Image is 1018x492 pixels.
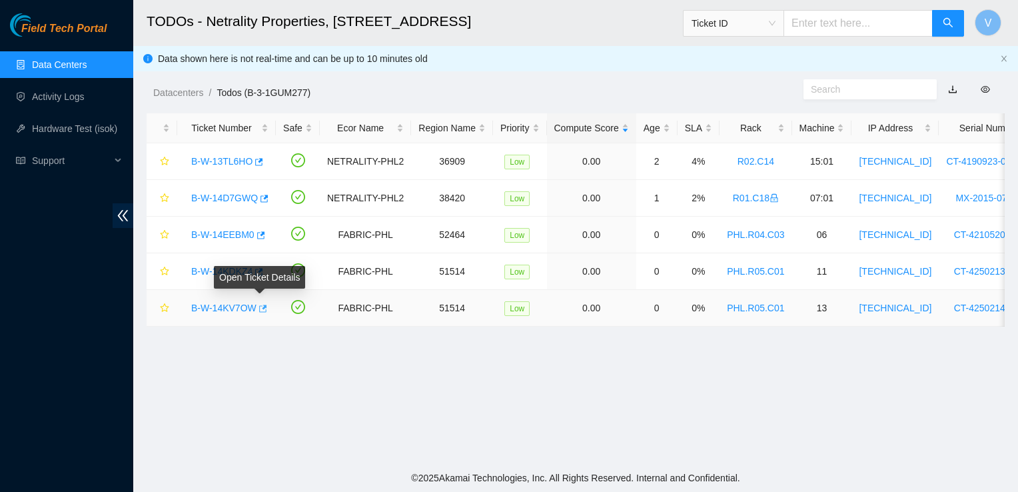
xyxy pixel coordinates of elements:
button: V [975,9,1001,36]
a: B-W-14KV7OW [191,303,256,313]
td: FABRIC-PHL [320,217,411,253]
td: 06 [792,217,852,253]
span: check-circle [291,227,305,241]
span: V [985,15,992,31]
td: 2 [636,143,678,180]
td: NETRALITY-PHL2 [320,180,411,217]
footer: © 2025 Akamai Technologies, Inc. All Rights Reserved. Internal and Confidential. [133,464,1018,492]
a: [TECHNICAL_ID] [859,156,931,167]
a: Akamai TechnologiesField Tech Portal [10,24,107,41]
td: 0% [678,290,720,327]
a: [TECHNICAL_ID] [859,266,931,277]
span: Low [504,155,530,169]
span: Low [504,265,530,279]
td: 0% [678,217,720,253]
span: Low [504,228,530,243]
a: PHL.R05.C01 [727,303,784,313]
td: 52464 [411,217,493,253]
a: Data Centers [32,59,87,70]
span: check-circle [291,153,305,167]
td: 4% [678,143,720,180]
td: 0% [678,253,720,290]
span: star [160,157,169,167]
img: Akamai Technologies [10,13,67,37]
a: Todos (B-3-1GUM277) [217,87,310,98]
td: 0 [636,253,678,290]
td: 11 [792,253,852,290]
td: 0.00 [547,290,636,327]
span: eye [981,85,990,94]
a: R02.C14 [738,156,774,167]
td: 2% [678,180,720,217]
span: / [209,87,211,98]
td: 36909 [411,143,493,180]
span: star [160,193,169,204]
td: 13 [792,290,852,327]
td: 0.00 [547,143,636,180]
span: check-circle [291,300,305,314]
a: B-W-13TL6HO [191,156,253,167]
input: Enter text here... [783,10,933,37]
td: 07:01 [792,180,852,217]
span: lock [769,193,779,203]
span: Support [32,147,111,174]
a: B-W-14EEBM0 [191,229,254,240]
td: FABRIC-PHL [320,253,411,290]
button: star [154,297,170,319]
a: R01.C18lock [733,193,779,203]
td: 0.00 [547,180,636,217]
button: star [154,224,170,245]
td: 0 [636,290,678,327]
td: 0.00 [547,217,636,253]
a: [TECHNICAL_ID] [859,303,931,313]
a: PHL.R04.C03 [727,229,784,240]
div: Open Ticket Details [214,266,305,289]
span: Low [504,191,530,206]
button: star [154,151,170,172]
button: search [932,10,964,37]
a: download [948,84,957,95]
a: B-W-14KDKZ4 [191,266,253,277]
td: 51514 [411,290,493,327]
input: Search [811,82,919,97]
button: close [1000,55,1008,63]
a: Datacenters [153,87,203,98]
button: download [938,79,967,100]
span: search [943,17,953,30]
span: Ticket ID [692,13,775,33]
a: Hardware Test (isok) [32,123,117,134]
button: star [154,261,170,282]
td: 15:01 [792,143,852,180]
td: 51514 [411,253,493,290]
td: 38420 [411,180,493,217]
span: Low [504,301,530,316]
span: check-circle [291,263,305,277]
span: star [160,230,169,241]
a: Activity Logs [32,91,85,102]
td: 0.00 [547,253,636,290]
a: [TECHNICAL_ID] [859,229,931,240]
a: B-W-14D7GWQ [191,193,258,203]
td: FABRIC-PHL [320,290,411,327]
span: read [16,156,25,165]
span: star [160,303,169,314]
td: 1 [636,180,678,217]
a: PHL.R05.C01 [727,266,784,277]
span: Field Tech Portal [21,23,107,35]
span: check-circle [291,190,305,204]
button: star [154,187,170,209]
span: star [160,267,169,277]
td: NETRALITY-PHL2 [320,143,411,180]
a: [TECHNICAL_ID] [859,193,931,203]
span: double-left [113,203,133,228]
td: 0 [636,217,678,253]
